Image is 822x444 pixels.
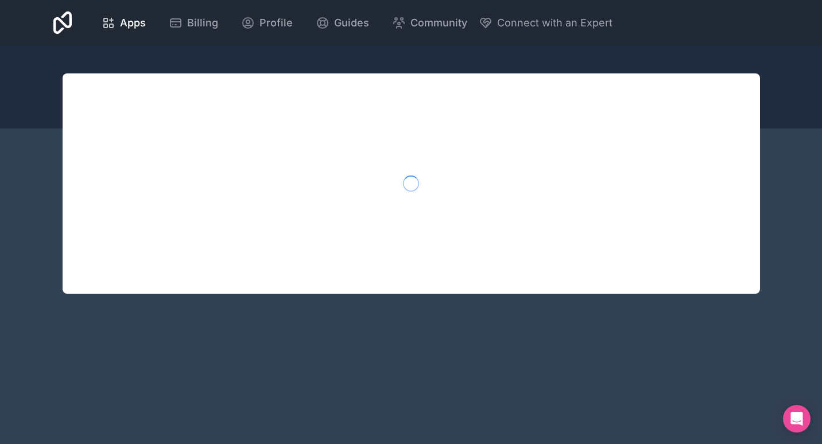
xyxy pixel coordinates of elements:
[120,15,146,31] span: Apps
[479,15,612,31] button: Connect with an Expert
[92,10,155,36] a: Apps
[307,10,378,36] a: Guides
[783,405,811,433] div: Open Intercom Messenger
[410,15,467,31] span: Community
[160,10,227,36] a: Billing
[259,15,293,31] span: Profile
[334,15,369,31] span: Guides
[187,15,218,31] span: Billing
[232,10,302,36] a: Profile
[383,10,476,36] a: Community
[497,15,612,31] span: Connect with an Expert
